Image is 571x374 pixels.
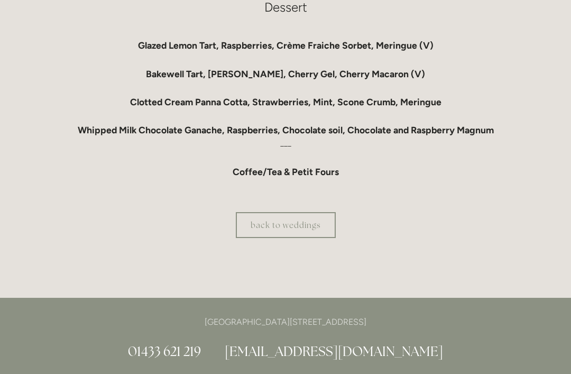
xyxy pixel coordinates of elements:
a: 01433 621 219 [128,343,201,360]
a: back to weddings [236,212,336,238]
div: Clotted Cream Panna Cotta, Strawberries, Mint, Scone Crumb, Meringue [33,96,538,107]
div: Whipped Milk Chocolate Ganache, Raspberries, Chocolate soil, Chocolate and Raspberry Magnum [33,124,538,135]
div: Bakewell Tart, [PERSON_NAME], Cherry Gel, Cherry Macaron (V) [33,68,538,79]
div: Coffee/Tea & Petit Fours [33,166,538,177]
a: [EMAIL_ADDRESS][DOMAIN_NAME] [225,343,443,360]
div: Glazed Lemon Tart, Raspberries, Crème Fraiche Sorbet, Meringue (V) [33,40,538,51]
div: ___ [33,138,538,149]
p: [GEOGRAPHIC_DATA][STREET_ADDRESS] [33,315,538,329]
